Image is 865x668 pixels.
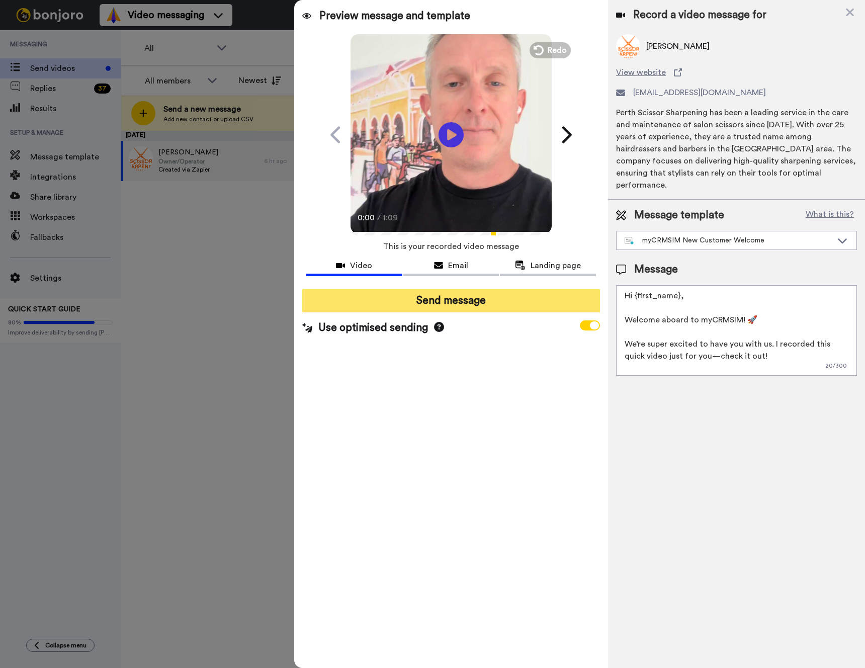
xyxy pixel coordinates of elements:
[803,208,857,223] button: What is this?
[318,320,428,336] span: Use optimised sending
[383,235,519,258] span: This is your recorded video message
[633,87,766,99] span: [EMAIL_ADDRESS][DOMAIN_NAME]
[616,66,666,78] span: View website
[531,260,581,272] span: Landing page
[383,212,400,224] span: 1:09
[616,66,857,78] a: View website
[358,212,375,224] span: 0:00
[625,237,634,245] img: nextgen-template.svg
[616,285,857,376] textarea: Hi {first_name}, Welcome aboard to myCRMSIM! 🚀 We’re super excited to have you with us. I recorde...
[302,289,600,312] button: Send message
[377,212,381,224] span: /
[350,260,372,272] span: Video
[625,235,832,245] div: myCRMSIM New Customer Welcome
[448,260,468,272] span: Email
[616,107,857,191] div: Perth Scissor Sharpening has been a leading service in the care and maintenance of salon scissors...
[634,208,724,223] span: Message template
[634,262,678,277] span: Message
